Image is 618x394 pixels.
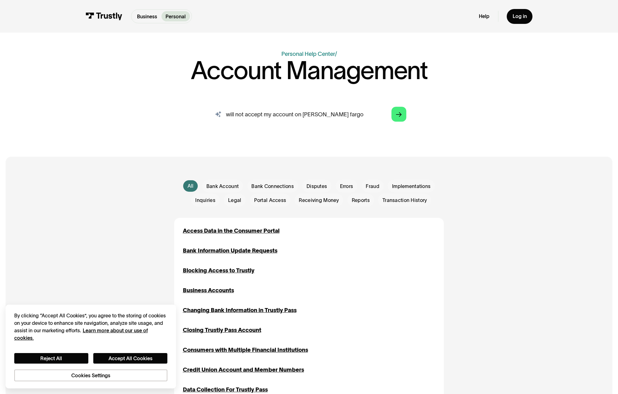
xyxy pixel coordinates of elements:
form: Email Form [174,180,444,207]
a: Consumers with Multiple Financial Institutions [183,346,308,354]
h1: Account Management [191,58,428,83]
button: Accept All Cookies [93,353,167,364]
a: Access Data in the Consumer Portal [183,226,280,235]
p: Business [137,13,157,20]
div: Log in [513,13,527,20]
a: Data Collection For Trustly Pass [183,385,268,394]
a: Business [133,11,161,21]
span: Receiving Money [299,197,339,204]
p: Personal [166,13,186,20]
button: Reject All [14,353,88,364]
span: Bank Account [206,183,239,190]
div: By clicking “Accept All Cookies”, you agree to the storing of cookies on your device to enhance s... [14,312,167,342]
div: All [188,182,194,190]
a: Help [479,13,489,20]
a: Closing Trustly Pass Account [183,326,261,334]
div: / [335,51,337,57]
a: Personal [161,11,190,21]
span: Transaction History [382,197,427,204]
a: All [183,180,198,192]
input: search [206,103,412,126]
a: Log in [507,9,532,24]
button: Cookies Settings [14,369,167,381]
a: Credit Union Account and Member Numbers [183,365,304,374]
span: Reports [352,197,370,204]
span: Inquiries [195,197,215,204]
span: Portal Access [254,197,286,204]
span: Fraud [366,183,379,190]
a: Blocking Access to Trustly [183,266,254,275]
span: Implementations [392,183,430,190]
span: Errors [340,183,353,190]
form: Search [206,103,412,126]
a: Bank Information Update Requests [183,246,277,255]
span: Legal [228,197,241,204]
a: Changing Bank Information in Trustly Pass [183,306,297,314]
span: Disputes [307,183,327,190]
div: Privacy [14,312,167,381]
div: Cookie banner [6,305,176,388]
img: Trustly Logo [86,12,122,20]
a: Business Accounts [183,286,234,294]
a: Personal Help Center [281,51,335,57]
span: Bank Connections [251,183,294,190]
